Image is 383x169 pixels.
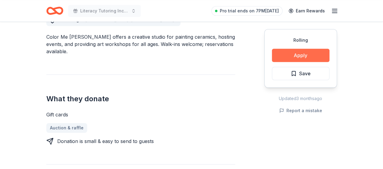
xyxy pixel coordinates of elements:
div: Updated 3 months ago [264,95,337,102]
button: Save [272,67,329,80]
div: Gift cards [46,111,235,118]
div: Rolling [272,37,329,44]
span: Literacy Tutoring Incentive Program [80,7,129,15]
button: Report a mistake [279,107,322,114]
span: Save [299,70,311,77]
div: Color Me [PERSON_NAME] offers a creative studio for painting ceramics, hosting events, and provid... [46,33,235,55]
a: Earn Rewards [285,5,329,16]
a: Home [46,4,63,18]
button: Apply [272,49,329,62]
div: Donation is small & easy to send to guests [57,138,154,145]
span: Pro trial ends on 7PM[DATE] [220,7,279,15]
a: Auction & raffle [46,123,87,133]
a: Pro trial ends on 7PM[DATE] [211,6,282,16]
button: Literacy Tutoring Incentive Program [68,5,141,17]
h2: What they donate [46,94,235,104]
